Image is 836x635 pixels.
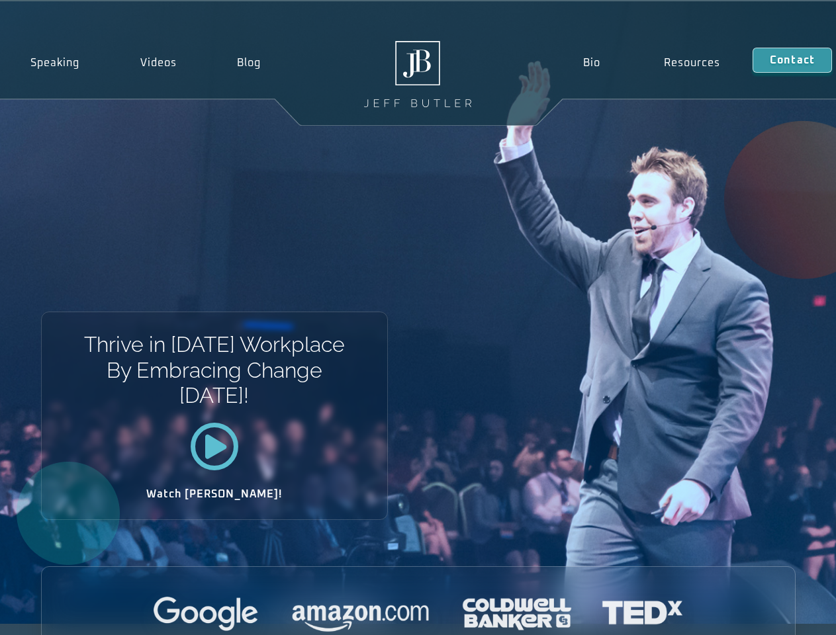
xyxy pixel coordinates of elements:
a: Blog [207,48,291,78]
h2: Watch [PERSON_NAME]! [88,489,341,499]
h1: Thrive in [DATE] Workplace By Embracing Change [DATE]! [83,332,346,408]
a: Bio [551,48,632,78]
span: Contact [770,55,815,65]
nav: Menu [551,48,752,78]
a: Videos [110,48,207,78]
a: Contact [753,48,832,73]
a: Resources [632,48,753,78]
